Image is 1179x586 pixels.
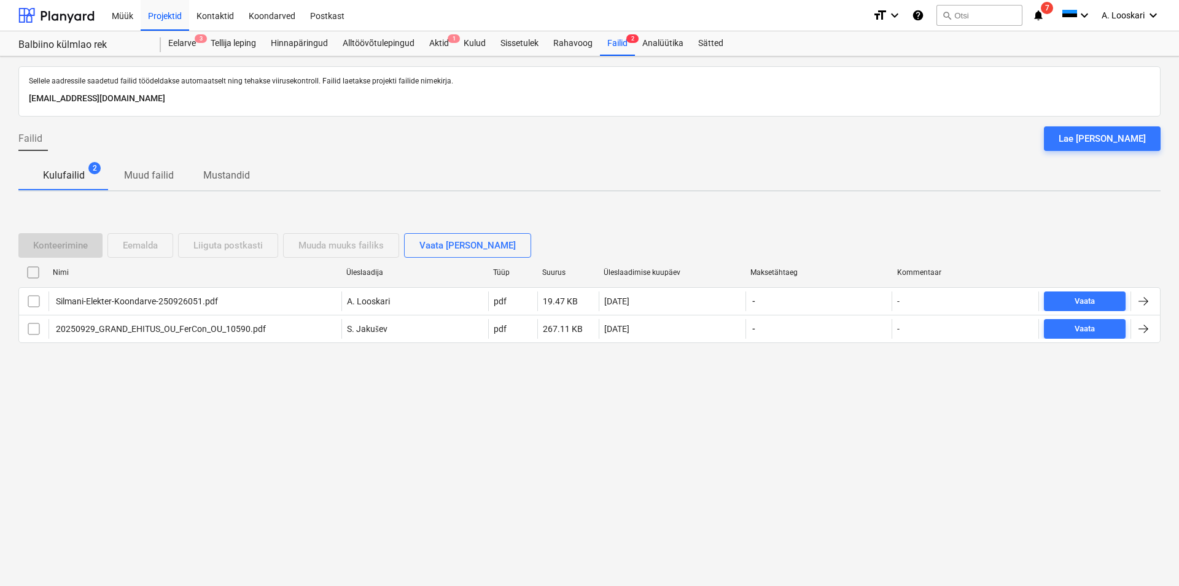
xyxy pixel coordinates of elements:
div: pdf [494,296,507,306]
div: Aktid [422,31,456,56]
i: keyboard_arrow_down [1146,8,1161,23]
div: Üleslaadija [346,268,483,277]
div: 19.47 KB [543,296,578,306]
p: Sellele aadressile saadetud failid töödeldakse automaatselt ning tehakse viirusekontroll. Failid ... [29,77,1150,87]
span: 1 [448,34,460,43]
a: Aktid1 [422,31,456,56]
span: A. Looskari [1102,10,1145,20]
div: Suurus [542,268,594,277]
span: 3 [195,34,207,43]
button: Vaata [1044,291,1126,311]
span: - [751,295,757,307]
p: Muud failid [124,168,174,183]
a: Tellija leping [203,31,263,56]
div: Eelarve [161,31,203,56]
a: Analüütika [635,31,691,56]
div: pdf [494,324,507,334]
i: Abikeskus [912,8,924,23]
div: Maksetähtaeg [750,268,887,277]
button: Vaata [PERSON_NAME] [404,233,531,258]
div: Üleslaadimise kuupäev [604,268,741,277]
a: Eelarve3 [161,31,203,56]
span: Failid [18,131,42,146]
div: Vaata [1075,322,1095,336]
div: [DATE] [604,296,629,306]
div: Vaata [1075,295,1095,309]
div: - [897,324,900,334]
div: Tüüp [493,268,532,277]
i: notifications [1032,8,1045,23]
div: Kommentaar [897,268,1034,277]
button: Otsi [936,5,1022,26]
a: Rahavoog [546,31,600,56]
a: Alltöövõtulepingud [335,31,422,56]
span: 2 [88,162,101,174]
div: Failid [600,31,635,56]
i: keyboard_arrow_down [1077,8,1092,23]
p: Mustandid [203,168,250,183]
iframe: Chat Widget [1118,527,1179,586]
a: Sätted [691,31,731,56]
i: keyboard_arrow_down [887,8,902,23]
div: 20250929_GRAND_EHITUS_OU_FerCon_OU_10590.pdf [54,324,266,334]
a: Hinnapäringud [263,31,335,56]
div: Balbiino külmlao rek [18,39,146,52]
div: Nimi [53,268,337,277]
span: search [942,10,952,20]
button: Lae [PERSON_NAME] [1044,126,1161,151]
p: [EMAIL_ADDRESS][DOMAIN_NAME] [29,91,1150,106]
div: Silmani-Elekter-Koondarve-250926051.pdf [54,296,218,306]
a: Kulud [456,31,493,56]
span: - [751,323,757,335]
div: [DATE] [604,324,629,334]
span: 7 [1041,2,1053,14]
div: Vaata [PERSON_NAME] [419,237,516,253]
a: Sissetulek [493,31,546,56]
i: format_size [873,8,887,23]
div: Lae [PERSON_NAME] [1059,131,1146,147]
button: Vaata [1044,319,1126,339]
p: S. Jakušev [347,323,387,335]
span: 2 [626,34,639,43]
a: Failid2 [600,31,635,56]
p: A. Looskari [347,295,390,307]
p: Kulufailid [43,168,85,183]
div: - [897,296,900,306]
div: 267.11 KB [543,324,583,334]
